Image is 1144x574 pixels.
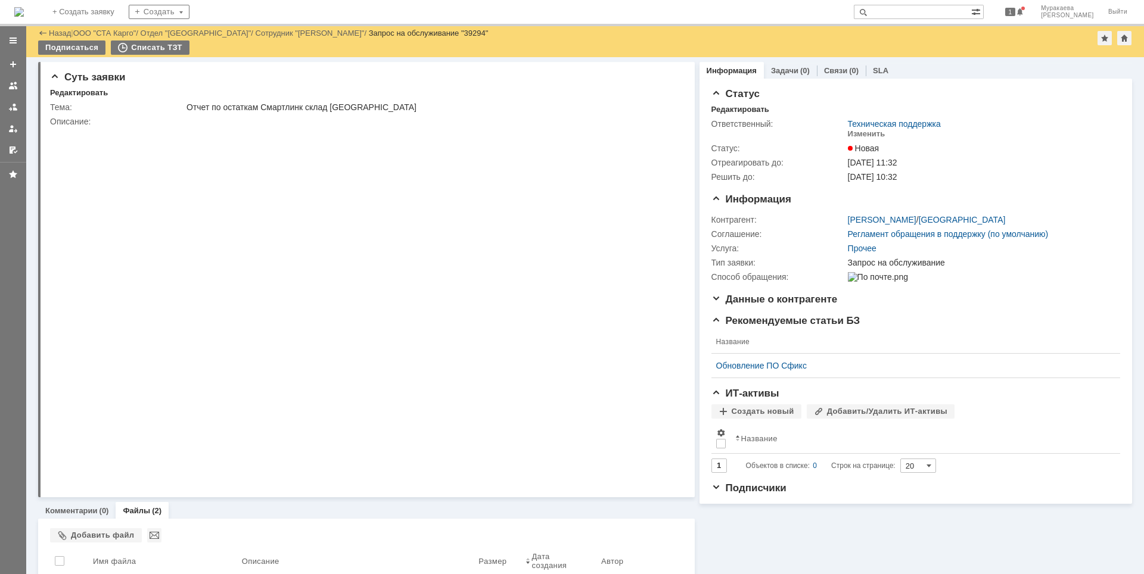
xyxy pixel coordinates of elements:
div: Решить до: [711,172,845,182]
span: Расширенный поиск [971,5,983,17]
span: Подписчики [711,482,786,494]
div: / [848,215,1006,224]
span: Новая [848,143,879,153]
div: Запрос на обслуживание "39294" [369,29,489,38]
a: Связи [824,66,847,75]
div: / [141,29,256,38]
a: Отдел "[GEOGRAPHIC_DATA]" [141,29,251,38]
div: Название [741,434,778,443]
a: Назад [49,29,71,38]
span: Информация [711,194,791,205]
a: Мои согласования [4,141,23,160]
a: Файлы [123,506,150,515]
a: ООО "СТА Карго" [73,29,136,38]
div: Способ обращения: [711,272,845,282]
div: (0) [849,66,859,75]
a: Техническая поддержка [848,119,941,129]
a: Заявки на командах [4,76,23,95]
div: / [256,29,369,38]
div: Создать [129,5,189,19]
span: [DATE] 11:32 [848,158,897,167]
a: Сотрудник "[PERSON_NAME]" [256,29,365,38]
span: Статус [711,88,760,99]
div: Услуга: [711,244,845,253]
span: [DATE] 10:32 [848,172,897,182]
div: Описание: [50,117,679,126]
a: [PERSON_NAME] [848,215,916,224]
a: Создать заявку [4,55,23,74]
div: Отчет по остаткам Смартлинк склад [GEOGRAPHIC_DATA] [186,102,676,112]
div: Описание [242,557,279,566]
span: Объектов в списке: [746,461,810,470]
div: Имя файла [93,557,136,566]
span: Суть заявки [50,71,125,83]
span: Настройки [716,428,726,438]
div: Изменить [848,129,885,139]
a: Обновление ПО Сфикс [716,361,1106,370]
th: Название [730,423,1111,454]
div: (0) [800,66,810,75]
a: Информация [707,66,757,75]
div: | [71,28,73,37]
span: Муракаева [1041,5,1094,12]
a: SLA [873,66,888,75]
a: Комментарии [45,506,98,515]
div: Редактировать [711,105,769,114]
div: Дата создания [531,552,582,570]
div: Отреагировать до: [711,158,845,167]
span: [PERSON_NAME] [1041,12,1094,19]
div: Статус: [711,143,845,153]
div: Сделать домашней страницей [1117,31,1131,45]
div: 0 [813,458,817,473]
a: Перейти на домашнюю страницу [14,7,24,17]
a: Регламент обращения в поддержку (по умолчанию) [848,229,1049,239]
div: (0) [100,506,109,515]
a: Прочее [848,244,876,253]
div: Контрагент: [711,215,845,224]
div: Отправить выбранные файлы [147,528,161,542]
i: Строк на странице: [746,458,896,473]
img: logo [14,7,24,17]
a: Задачи [771,66,798,75]
div: Тип заявки: [711,258,845,267]
span: ИТ-активы [711,388,779,399]
div: Соглашение: [711,229,845,239]
th: Название [711,330,1111,354]
div: Автор [601,557,624,566]
div: Добавить в избранное [1098,31,1112,45]
div: Запрос на обслуживание [848,258,1114,267]
span: 1 [1005,8,1016,16]
img: По почте.png [848,272,908,282]
div: Ответственный: [711,119,845,129]
div: (2) [152,506,161,515]
a: Заявки в моей ответственности [4,98,23,117]
div: Размер [478,557,506,566]
div: Редактировать [50,88,108,98]
a: Мои заявки [4,119,23,138]
span: Рекомендуемые статьи БЗ [711,315,860,326]
div: Тема: [50,102,184,112]
a: [GEOGRAPHIC_DATA] [919,215,1006,224]
div: / [73,29,141,38]
span: Данные о контрагенте [711,294,838,305]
